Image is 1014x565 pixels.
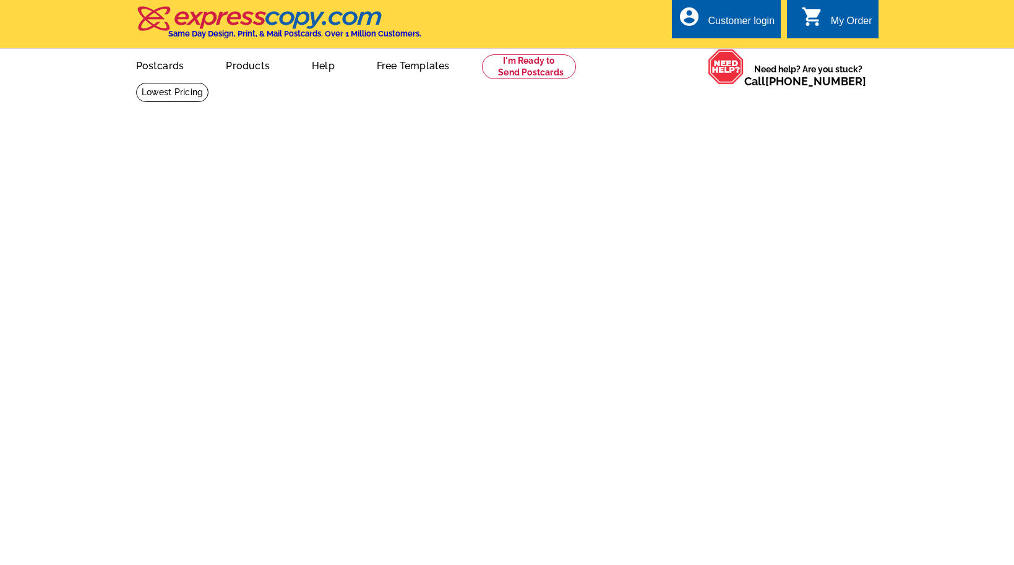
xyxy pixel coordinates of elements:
a: Same Day Design, Print, & Mail Postcards. Over 1 Million Customers. [136,15,421,38]
div: Customer login [708,15,775,33]
a: [PHONE_NUMBER] [765,75,866,88]
i: account_circle [678,6,700,28]
span: Call [744,75,866,88]
img: help [708,49,744,85]
div: My Order [831,15,872,33]
a: Free Templates [357,50,470,79]
a: Products [206,50,290,79]
a: account_circle Customer login [678,14,775,29]
span: Need help? Are you stuck? [744,63,872,88]
a: shopping_cart My Order [801,14,872,29]
i: shopping_cart [801,6,823,28]
h4: Same Day Design, Print, & Mail Postcards. Over 1 Million Customers. [168,29,421,38]
a: Postcards [116,50,204,79]
a: Help [292,50,354,79]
